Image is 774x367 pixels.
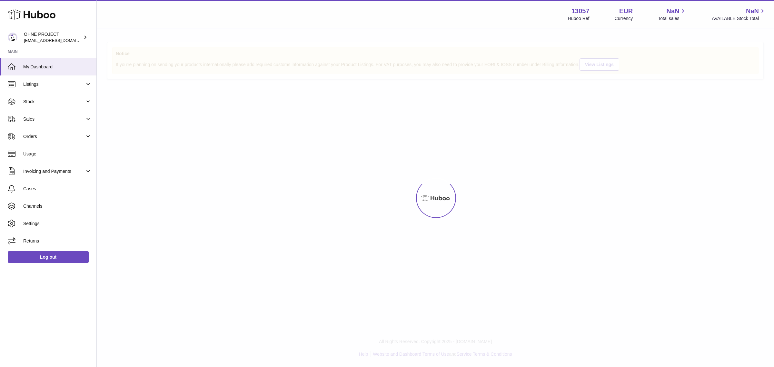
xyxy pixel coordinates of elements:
[23,134,85,140] span: Orders
[619,7,633,15] strong: EUR
[23,151,92,157] span: Usage
[712,7,766,22] a: NaN AVAILABLE Stock Total
[23,99,85,105] span: Stock
[666,7,679,15] span: NaN
[658,7,687,22] a: NaN Total sales
[615,15,633,22] div: Currency
[23,64,92,70] span: My Dashboard
[23,168,85,174] span: Invoicing and Payments
[23,203,92,209] span: Channels
[8,33,17,42] img: internalAdmin-13057@internal.huboo.com
[23,116,85,122] span: Sales
[568,15,590,22] div: Huboo Ref
[8,251,89,263] a: Log out
[23,186,92,192] span: Cases
[658,15,687,22] span: Total sales
[23,238,92,244] span: Returns
[712,15,766,22] span: AVAILABLE Stock Total
[24,31,82,44] div: OHNE PROJECT
[746,7,759,15] span: NaN
[24,38,95,43] span: [EMAIL_ADDRESS][DOMAIN_NAME]
[571,7,590,15] strong: 13057
[23,81,85,87] span: Listings
[23,221,92,227] span: Settings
